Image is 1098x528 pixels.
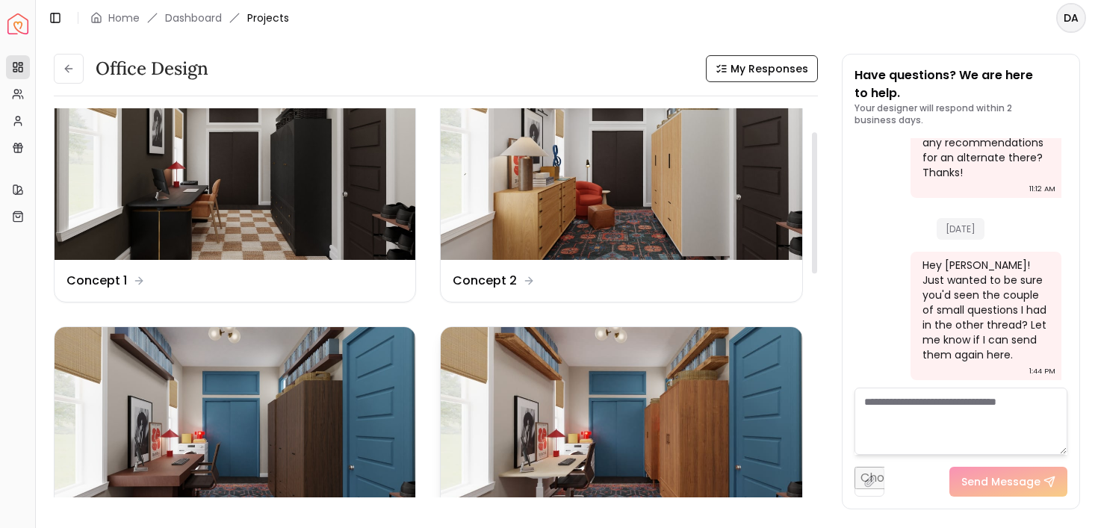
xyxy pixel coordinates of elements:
[54,56,416,302] a: Concept 1Concept 1
[108,10,140,25] a: Home
[706,55,818,82] button: My Responses
[165,10,222,25] a: Dashboard
[453,272,517,290] dd: Concept 2
[1056,3,1086,33] button: DA
[90,10,289,25] nav: breadcrumb
[55,57,415,260] img: Concept 1
[7,13,28,34] img: Spacejoy Logo
[96,57,208,81] h3: Office Design
[1058,4,1085,31] span: DA
[731,61,808,76] span: My Responses
[441,57,801,260] img: Concept 2
[66,272,127,290] dd: Concept 1
[854,66,1068,102] p: Have questions? We are here to help.
[922,258,1046,362] div: Hey [PERSON_NAME]! Just wanted to be sure you'd seen the couple of small questions I had in the o...
[854,102,1068,126] p: Your designer will respond within 2 business days.
[440,56,802,302] a: Concept 2Concept 2
[937,218,984,240] span: [DATE]
[1029,181,1055,196] div: 11:12 AM
[247,10,289,25] span: Projects
[7,13,28,34] a: Spacejoy
[1029,364,1055,379] div: 1:44 PM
